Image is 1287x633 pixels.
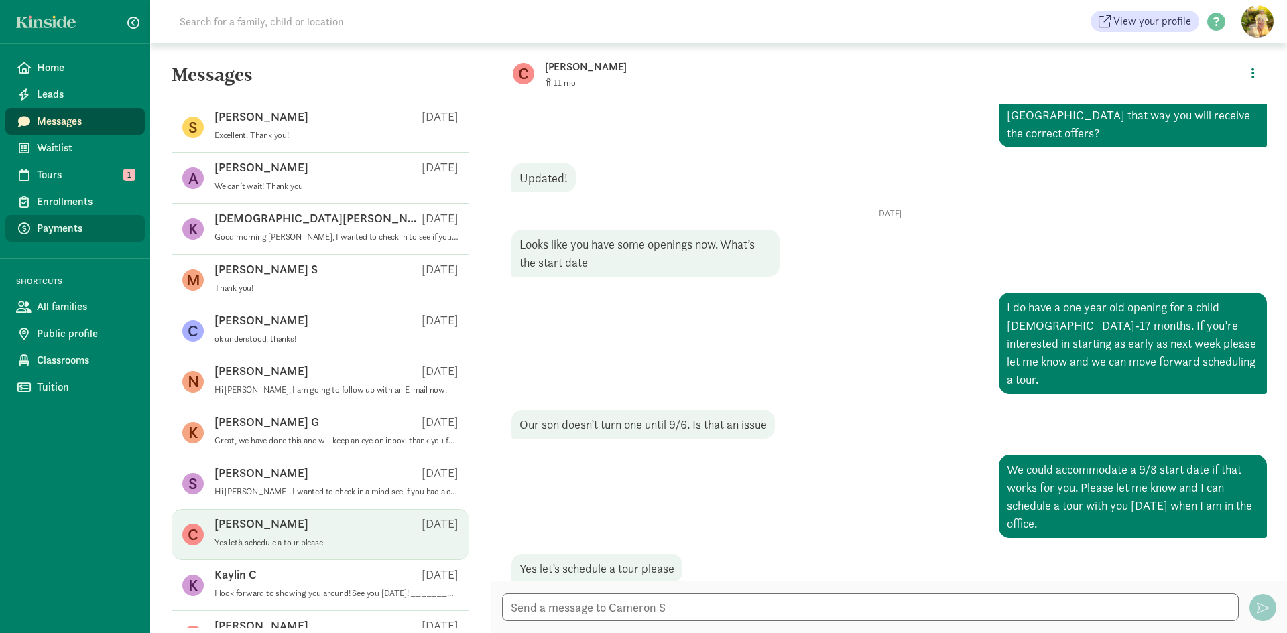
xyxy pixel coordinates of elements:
[214,486,458,497] p: Hi [PERSON_NAME]. I wanted to check in a mind see if you had a chance to look over our infant pos...
[214,232,458,242] p: Good morning [PERSON_NAME], I wanted to check in to see if you were hoping to enroll Ford? Or if ...
[172,8,548,35] input: Search for a family, child or location
[214,312,308,328] p: [PERSON_NAME]
[182,117,204,138] figure: S
[37,86,134,102] span: Leads
[182,218,204,240] figure: K
[214,159,308,175] p: [PERSON_NAME]
[5,293,145,320] a: All families
[182,371,204,393] figure: N
[37,379,134,395] span: Tuition
[37,140,134,156] span: Waitlist
[182,575,204,596] figure: K
[214,537,458,548] p: Yes let’s schedule a tour please
[5,320,145,347] a: Public profile
[214,109,308,125] p: [PERSON_NAME]
[37,352,134,368] span: Classrooms
[5,108,145,135] a: Messages
[37,60,134,76] span: Home
[214,465,308,481] p: [PERSON_NAME]
[511,230,780,277] div: Looks like you have some openings now. What’s the start date
[214,516,308,532] p: [PERSON_NAME]
[422,261,458,277] p: [DATE]
[1091,11,1199,32] a: View your profile
[37,167,134,183] span: Tours
[422,516,458,532] p: [DATE]
[214,384,458,395] p: Hi [PERSON_NAME], I am going to follow up with an E-mail now.
[545,58,967,76] p: [PERSON_NAME]
[214,414,319,430] p: [PERSON_NAME] G
[422,363,458,379] p: [DATE]
[511,208,1267,219] p: [DATE]
[5,81,145,108] a: Leads
[511,163,576,192] div: Updated!
[1113,13,1191,29] span: View your profile
[150,64,491,96] h5: Messages
[422,414,458,430] p: [DATE]
[5,347,145,374] a: Classrooms
[214,130,458,141] p: Excellent. Thank you!
[422,465,458,481] p: [DATE]
[5,215,145,242] a: Payments
[513,63,534,84] figure: C
[214,588,458,599] p: I look forward to showing you around! See you [DATE]! ________________________________ From: Kins...
[5,188,145,215] a: Enrollments
[5,54,145,81] a: Home
[37,220,134,236] span: Payments
[214,210,422,226] p: [DEMOGRAPHIC_DATA][PERSON_NAME]
[37,326,134,342] span: Public profile
[214,181,458,192] p: We can’t wait! Thank you
[422,159,458,175] p: [DATE]
[37,299,134,315] span: All families
[182,167,204,189] figure: A
[999,82,1267,147] div: No worries! Can you update the birthday in [GEOGRAPHIC_DATA] that way you will receive the correc...
[37,194,134,210] span: Enrollments
[511,554,682,583] div: Yes let’s schedule a tour please
[182,422,204,443] figure: K
[5,161,145,188] a: Tours 1
[214,334,458,344] p: ok understood, thanks!
[5,135,145,161] a: Waitlist
[511,410,775,439] div: Our son doesn’t turn one until 9/6. Is that an issue
[422,210,458,226] p: [DATE]
[182,320,204,342] figure: C
[214,261,318,277] p: [PERSON_NAME] S
[37,113,134,129] span: Messages
[214,567,257,583] p: Kaylin C
[214,363,308,379] p: [PERSON_NAME]
[182,473,204,494] figure: S
[422,567,458,583] p: [DATE]
[554,77,576,88] span: 11
[422,109,458,125] p: [DATE]
[999,293,1267,394] div: I do have a one year old opening for a child [DEMOGRAPHIC_DATA]-17 months. If you’re interested i...
[214,435,458,446] p: Great, we have done this and will keep an eye on inbox. thank you for your help
[214,283,458,293] p: Thank you!
[5,374,145,401] a: Tuition
[999,455,1267,538] div: We could accommodate a 9/8 start date if that works for you. Please let me know and I can schedul...
[182,524,204,545] figure: C
[123,169,135,181] span: 1
[422,312,458,328] p: [DATE]
[182,269,204,291] figure: M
